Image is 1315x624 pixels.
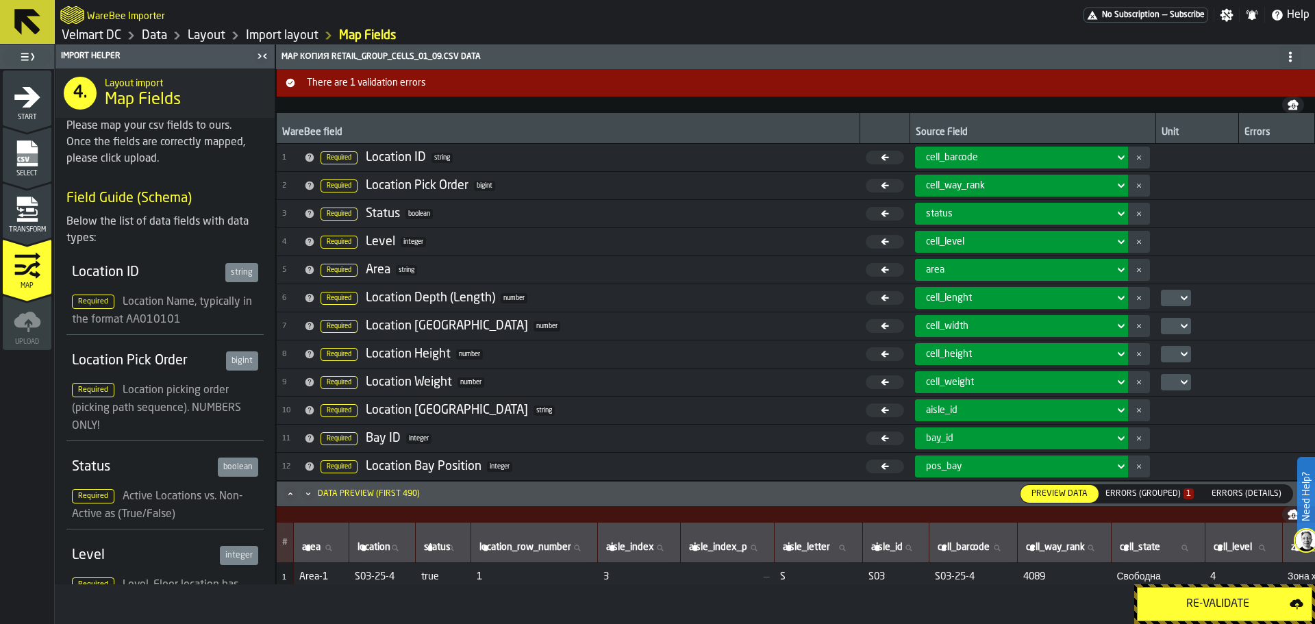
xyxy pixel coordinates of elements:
[58,51,253,61] div: Import Helper
[1128,231,1150,253] button: button-
[3,295,51,350] li: menu Upload
[1211,539,1277,557] input: label
[405,209,433,219] span: boolean
[1128,287,1150,309] button: button-
[66,189,264,208] h3: Field Guide (Schema)
[926,264,1109,275] div: DropdownMenuValue-area
[926,208,953,219] span: status
[1102,10,1160,20] span: No Subscription
[279,46,1312,68] div: Map Копия Retail_Group_cells_01_09.csv data
[1128,343,1150,365] button: button-
[339,28,396,43] a: link-to-/wh/i/f27944ef-e44e-4cb8-aca8-30c52093261f/import/layout
[926,405,1109,416] div: DropdownMenuValue-aisle_id
[1105,489,1194,499] div: Errors (Grouped)
[1282,506,1304,523] button: button-
[66,134,264,167] div: Once the fields are correctly mapped, please click upload.
[1026,542,1085,553] span: label
[689,542,747,553] span: label
[321,348,358,361] span: Required
[926,377,974,388] span: cell_weight
[421,539,465,557] input: label
[66,118,264,134] div: Please map your csv fields to ours.
[72,546,214,565] div: Level
[55,45,275,68] header: Import Helper
[1214,8,1239,22] label: button-toggle-Settings
[321,460,358,473] span: Required
[606,542,654,553] span: label
[105,75,264,89] h2: Sub Title
[915,315,1128,337] div: DropdownMenuValue-cell_width
[1170,10,1205,20] span: Subscribe
[926,180,1109,191] div: DropdownMenuValue-cell_way_rank
[142,28,167,43] a: link-to-/wh/i/f27944ef-e44e-4cb8-aca8-30c52093261f/data
[282,487,299,501] button: Maximize
[926,349,1109,360] div: DropdownMenuValue-cell_height
[64,77,97,110] div: 4.
[534,321,560,332] span: number
[1128,315,1150,337] button: button-
[686,539,768,557] input: label
[282,434,299,443] span: 11
[321,264,358,277] span: Required
[225,263,258,282] div: string
[915,259,1128,281] div: DropdownMenuValue-area
[282,322,299,331] span: 7
[282,153,299,162] span: 1
[3,239,51,294] li: menu Map
[282,266,299,275] span: 5
[501,293,527,303] span: number
[188,28,225,43] a: link-to-/wh/i/f27944ef-e44e-4cb8-aca8-30c52093261f/designer
[477,539,592,557] input: label
[1023,571,1106,582] span: 4089
[366,262,390,277] div: Area
[487,462,512,472] span: integer
[1099,486,1200,502] label: button-switch-multi-Errors (Summary)
[926,180,985,191] span: cell_way_rank
[321,376,358,389] span: Required
[1137,587,1312,621] button: button-Re-Validate
[1020,484,1099,503] label: button-switch-multi-Preview Data
[282,574,286,582] span: 1
[926,152,1109,163] div: DropdownMenuValue-cell_barcode
[321,432,358,445] span: Required
[935,539,1012,557] input: label
[1244,127,1309,140] div: Errors
[1265,7,1315,23] label: button-toggle-Help
[926,349,972,360] span: cell_height
[87,8,165,22] h2: Sub Title
[926,236,964,247] span: cell_level
[1282,97,1304,113] button: button-
[3,47,51,66] label: button-toggle-Toggle Full Menu
[686,571,769,582] span: —
[1117,539,1199,557] input: label
[321,179,358,192] span: Required
[1287,7,1310,23] span: Help
[1240,8,1264,22] label: button-toggle-Notifications
[926,321,1109,332] div: DropdownMenuValue-cell_width
[299,571,344,582] span: Area-1
[366,150,426,165] div: Location ID
[3,282,51,290] span: Map
[355,539,410,557] input: label
[1128,399,1150,421] button: button-
[366,347,451,362] div: Location Height
[915,427,1128,449] div: DropdownMenuValue-bay_id
[1299,458,1314,535] label: Need Help?
[1206,488,1287,500] span: Errors (Details)
[72,297,252,325] span: Location Name, typically in the format AA010101
[3,114,51,121] span: Start
[396,265,417,275] span: string
[300,487,316,501] button: Minimize
[318,489,420,499] div: Data Preview (first 490)
[915,399,1128,421] div: DropdownMenuValue-aisle_id
[926,292,972,303] span: cell_lenght
[926,461,1109,472] div: DropdownMenuValue-pos_bay
[366,375,452,390] div: Location Weight
[366,459,481,474] div: Location Bay Position
[915,343,1128,365] div: DropdownMenuValue-cell_height
[926,405,957,416] span: aisle_id
[1128,147,1150,169] button: button-
[72,383,114,397] span: Required
[1128,455,1150,477] button: button-
[1128,175,1150,197] button: button-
